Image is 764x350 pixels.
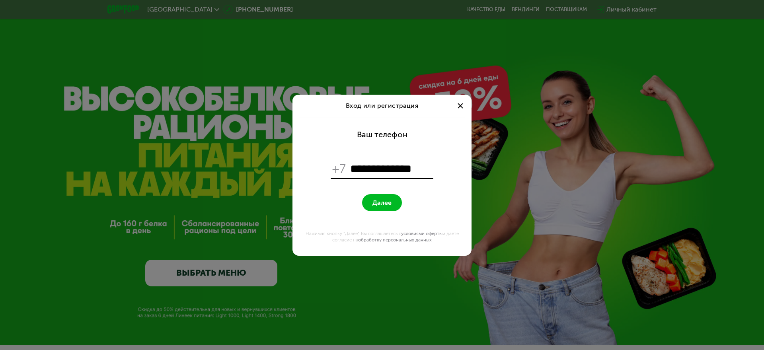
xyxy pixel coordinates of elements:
span: Вход или регистрация [346,102,418,109]
a: обработку персональных данных [358,237,432,243]
a: условиями оферты [401,231,442,236]
span: Далее [372,199,392,206]
div: Ваш телефон [357,130,407,139]
span: +7 [332,161,347,177]
button: Далее [362,194,402,211]
div: Нажимая кнопку "Далее", Вы соглашаетесь с и даете согласие на [297,230,467,243]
